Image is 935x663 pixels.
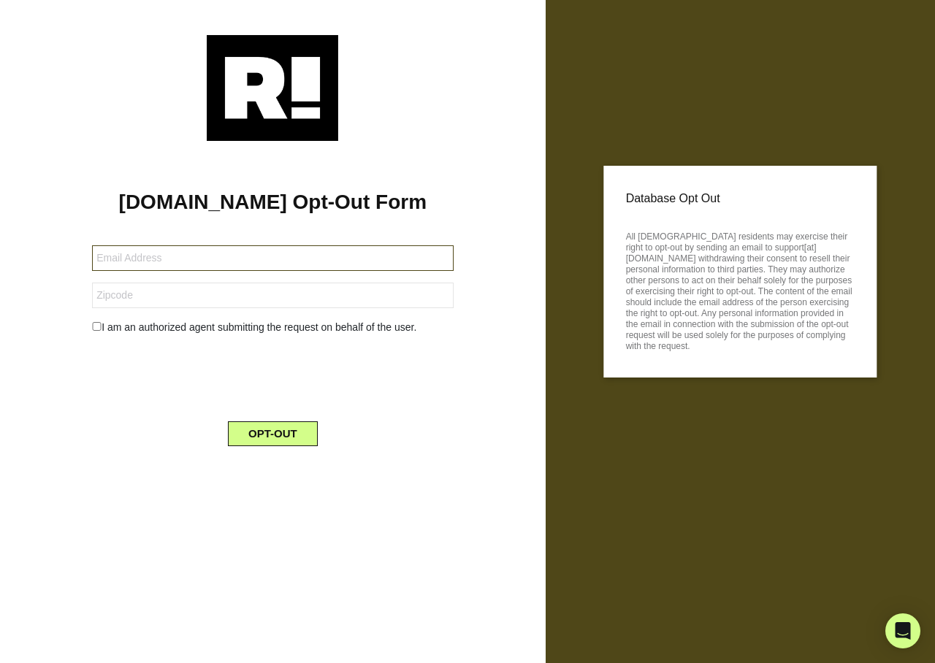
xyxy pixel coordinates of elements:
button: OPT-OUT [228,421,318,446]
h1: [DOMAIN_NAME] Opt-Out Form [22,190,524,215]
input: Zipcode [92,283,453,308]
input: Email Address [92,245,453,271]
img: Retention.com [207,35,338,141]
p: Database Opt Out [626,188,855,210]
iframe: reCAPTCHA [161,347,383,404]
p: All [DEMOGRAPHIC_DATA] residents may exercise their right to opt-out by sending an email to suppo... [626,227,855,352]
div: Open Intercom Messenger [885,613,920,648]
div: I am an authorized agent submitting the request on behalf of the user. [81,320,464,335]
